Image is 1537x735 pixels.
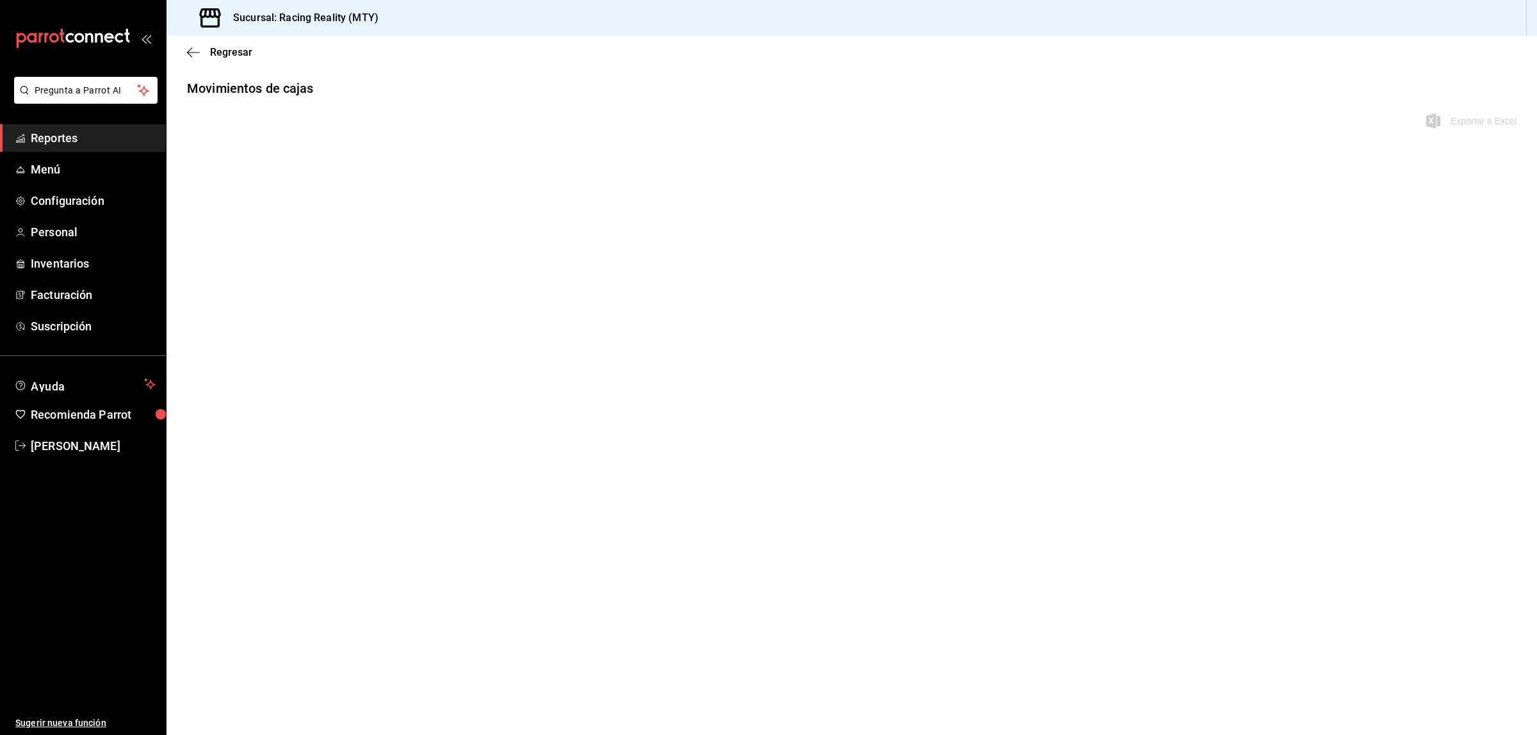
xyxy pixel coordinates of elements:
[141,33,151,44] button: open_drawer_menu
[31,129,156,147] span: Reportes
[31,376,139,392] span: Ayuda
[31,406,156,423] span: Recomienda Parrot
[15,716,156,730] span: Sugerir nueva función
[31,223,156,241] span: Personal
[31,318,156,335] span: Suscripción
[31,437,156,455] span: [PERSON_NAME]
[187,46,252,58] button: Regresar
[35,84,138,97] span: Pregunta a Parrot AI
[210,46,252,58] span: Regresar
[31,161,156,178] span: Menú
[31,192,156,209] span: Configuración
[31,286,156,303] span: Facturación
[9,93,158,106] a: Pregunta a Parrot AI
[14,77,158,104] button: Pregunta a Parrot AI
[31,255,156,272] span: Inventarios
[187,79,314,98] div: Movimientos de cajas
[223,10,378,26] h3: Sucursal: Racing Reality (MTY)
